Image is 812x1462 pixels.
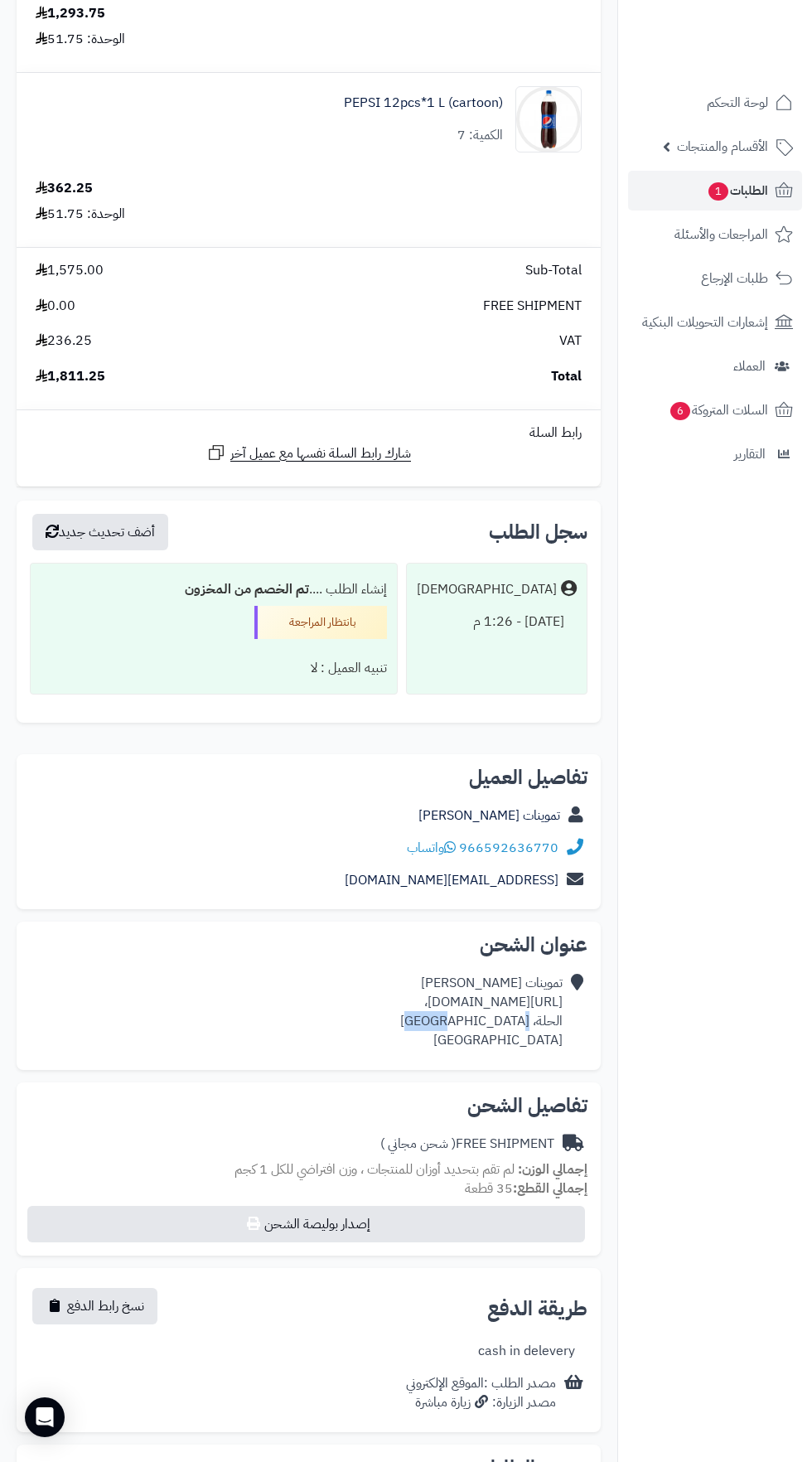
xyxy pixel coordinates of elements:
[518,1159,587,1179] strong: إجمالي الوزن:
[701,267,768,290] span: طلبات الإرجاع
[670,402,690,420] span: 6
[36,30,125,49] div: الوحدة: 51.75
[677,135,768,158] span: الأقسام والمنتجات
[234,1159,515,1179] span: لم تقم بتحديد أوزان للمنتجات ، وزن افتراضي للكل 1 كجم
[41,652,387,685] div: تنبيه العميل : لا
[669,399,768,422] span: السلات المتروكة
[41,574,387,606] div: إنشاء الطلب ....
[30,935,587,955] h2: عنوان الشحن
[36,179,93,198] div: 362.25
[417,580,557,599] div: [DEMOGRAPHIC_DATA]
[344,94,503,113] a: PEPSI 12pcs*1 L (cartoon)
[459,838,558,858] a: 966592636770
[25,1397,65,1437] div: Open Intercom Messenger
[513,1179,587,1198] strong: إجمالي القطع:
[400,974,563,1049] div: تموينات [PERSON_NAME] [URL][DOMAIN_NAME]، الحلة، [GEOGRAPHIC_DATA] [GEOGRAPHIC_DATA]
[32,514,168,550] button: أضف تحديث جديد
[230,444,411,463] span: شارك رابط السلة نفسها مع عميل آخر
[418,806,560,825] a: تموينات [PERSON_NAME]
[67,1296,144,1316] span: نسخ رابط الدفع
[254,606,387,639] div: بانتظار المراجعة
[345,870,558,890] a: [EMAIL_ADDRESS][DOMAIN_NAME]
[32,1288,157,1324] button: نسخ رابط الدفع
[23,424,594,443] div: رابط السلة
[674,223,768,246] span: المراجعات والأسئلة
[525,261,582,280] span: Sub-Total
[707,179,768,202] span: الطلبات
[628,346,802,386] a: العملاء
[628,390,802,430] a: السلات المتروكة6
[628,215,802,254] a: المراجعات والأسئلة
[642,311,768,334] span: إشعارات التحويلات البنكية
[734,443,766,466] span: التقارير
[708,182,728,201] span: 1
[628,83,802,123] a: لوحة التحكم
[30,1096,587,1116] h2: تفاصيل الشحن
[417,606,577,638] div: [DATE] - 1:26 م
[36,332,92,351] span: 236.25
[733,355,766,378] span: العملاء
[36,4,105,23] div: 1,293.75
[30,767,587,787] h2: تفاصيل العميل
[628,259,802,298] a: طلبات الإرجاع
[489,522,587,542] h3: سجل الطلب
[185,579,309,599] b: تم الخصم من المخزون
[628,434,802,474] a: التقارير
[628,303,802,342] a: إشعارات التحويلات البنكية
[36,367,105,386] span: 1,811.25
[380,1134,456,1154] span: ( شحن مجاني )
[707,91,768,114] span: لوحة التحكم
[487,1299,587,1319] h2: طريقة الدفع
[628,171,802,211] a: الطلبات1
[516,86,581,152] img: 1747594532-18409223-8150-4f06-d44a-9c8685d0-90x90.jpg
[380,1135,554,1154] div: FREE SHIPMENT
[407,838,456,858] a: واتساب
[483,297,582,316] span: FREE SHIPMENT
[406,1374,556,1412] div: مصدر الطلب :الموقع الإلكتروني
[206,443,411,463] a: شارك رابط السلة نفسها مع عميل آخر
[465,1179,587,1198] small: 35 قطعة
[559,332,582,351] span: VAT
[36,297,75,316] span: 0.00
[36,205,125,224] div: الوحدة: 51.75
[478,1342,575,1361] div: cash in delevery
[551,367,582,386] span: Total
[406,1393,556,1412] div: مصدر الزيارة: زيارة مباشرة
[457,126,503,145] div: الكمية: 7
[36,261,104,280] span: 1,575.00
[27,1206,585,1242] button: إصدار بوليصة الشحن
